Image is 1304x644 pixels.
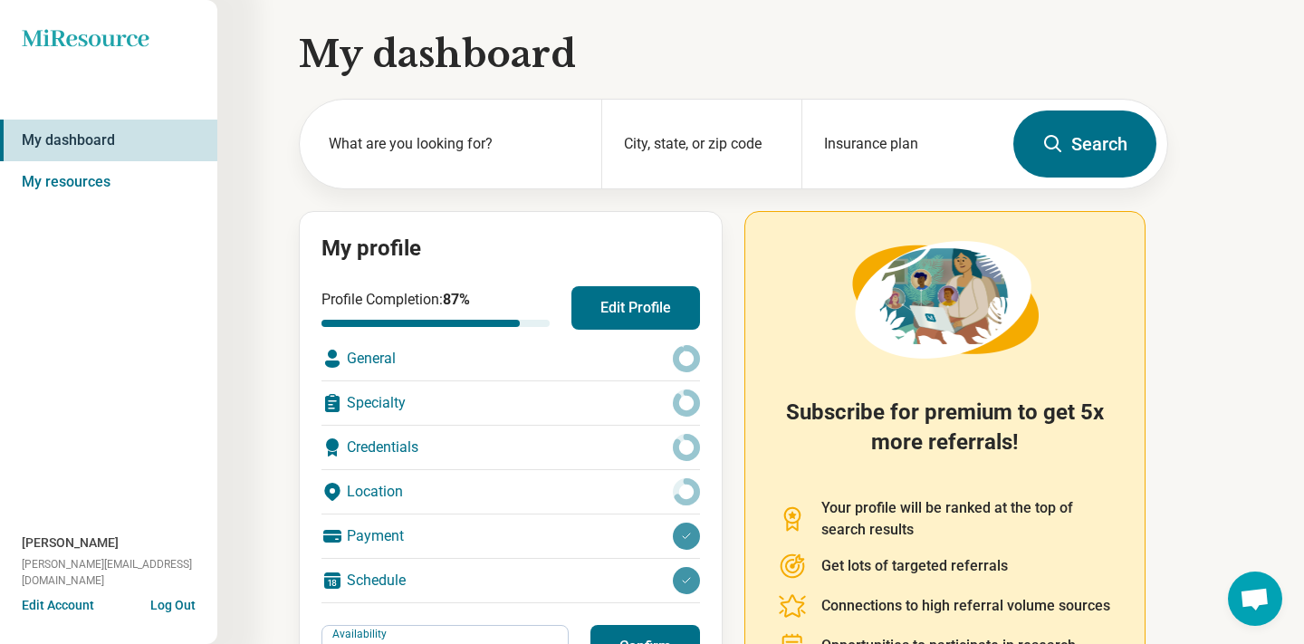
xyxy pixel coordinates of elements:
span: [PERSON_NAME] [22,533,119,553]
span: [PERSON_NAME][EMAIL_ADDRESS][DOMAIN_NAME] [22,556,217,589]
p: Your profile will be ranked at the top of search results [821,497,1112,541]
div: Location [321,470,700,514]
label: What are you looking for? [329,133,580,155]
div: Schedule [321,559,700,602]
h2: Subscribe for premium to get 5x more referrals! [778,398,1112,476]
span: 87 % [443,291,470,308]
label: Availability [332,628,390,640]
button: Log Out [150,596,196,610]
a: Open chat [1228,572,1282,626]
p: Get lots of targeted referrals [821,555,1008,577]
button: Search [1013,111,1156,178]
h2: My profile [321,234,700,264]
div: Credentials [321,426,700,469]
h1: My dashboard [299,29,1168,80]
button: Edit Profile [571,286,700,330]
div: Payment [321,514,700,558]
p: Connections to high referral volume sources [821,595,1110,617]
div: Specialty [321,381,700,425]
button: Edit Account [22,596,94,615]
div: Profile Completion: [321,289,550,327]
div: General [321,337,700,380]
